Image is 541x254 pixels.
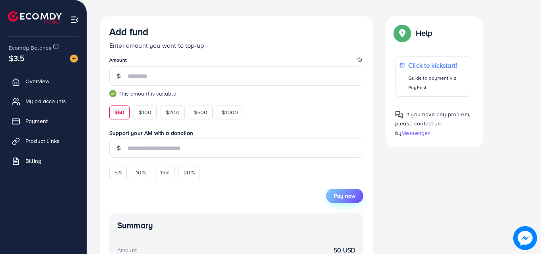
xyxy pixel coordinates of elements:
p: Help [416,28,432,38]
p: Click to kickstart! [408,61,467,70]
span: If you have any problem, please contact us by [395,110,470,137]
img: image [70,55,78,63]
img: menu [70,15,79,24]
span: $200 [166,108,180,116]
span: Product Links [25,137,60,145]
img: Popup guide [395,26,409,40]
span: $1000 [222,108,238,116]
legend: Amount [109,57,363,66]
span: 5% [114,168,122,176]
small: This amount is suitable [109,90,363,98]
img: logo [8,11,62,23]
span: 10% [136,168,145,176]
a: Billing [6,153,81,169]
h3: Add fund [109,26,148,37]
img: guide [109,90,116,97]
span: Payment [25,117,48,125]
span: Messenger [401,129,430,137]
p: Guide to payment via PayFast [408,73,467,92]
span: $100 [139,108,151,116]
span: Ecomdy Balance [9,44,52,52]
button: Pay now [326,189,363,203]
span: $500 [194,108,208,116]
span: Pay now [334,192,355,200]
span: Overview [25,77,49,85]
a: Payment [6,113,81,129]
h4: Summary [117,221,355,231]
a: Product Links [6,133,81,149]
img: image [513,226,537,250]
span: 20% [184,168,194,176]
img: Popup guide [395,111,403,119]
p: Enter amount you want to top-up [109,41,363,50]
span: Billing [25,157,41,165]
a: My ad accounts [6,93,81,109]
span: $3.5 [9,52,25,64]
div: Amount [117,246,137,254]
span: My ad accounts [25,97,66,105]
span: $50 [114,108,124,116]
span: 15% [160,168,169,176]
label: Support your AM with a donation [109,129,363,137]
a: Overview [6,73,81,89]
